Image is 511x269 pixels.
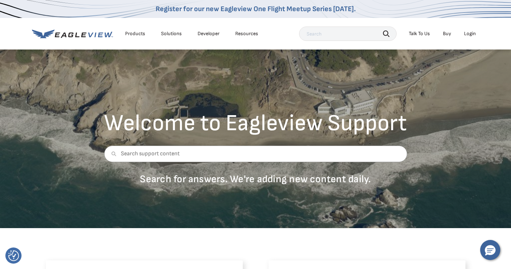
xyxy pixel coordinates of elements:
a: Developer [198,30,219,37]
h2: Welcome to Eagleview Support [104,112,407,135]
div: Resources [235,30,258,37]
a: Register for our new Eagleview One Flight Meetup Series [DATE]. [156,5,356,13]
button: Consent Preferences [8,250,19,261]
img: Revisit consent button [8,250,19,261]
div: Talk To Us [409,30,430,37]
a: Buy [443,30,451,37]
p: Search for answers. We're adding new content daily. [104,173,407,185]
input: Search support content [104,146,407,162]
div: Products [125,30,145,37]
div: Login [464,30,476,37]
input: Search [299,27,397,41]
div: Solutions [161,30,182,37]
button: Hello, have a question? Let’s chat. [480,240,500,260]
